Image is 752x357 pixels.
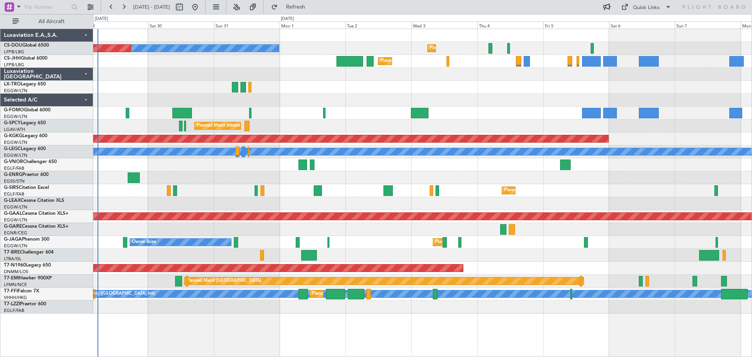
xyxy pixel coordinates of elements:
span: G-LEGC [4,147,21,151]
div: Fri 29 [82,22,148,29]
div: Planned Maint [GEOGRAPHIC_DATA] [186,275,261,287]
div: Planned Maint [GEOGRAPHIC_DATA] ([GEOGRAPHIC_DATA] Intl) [312,288,443,300]
a: G-VNORChallenger 650 [4,159,57,164]
a: T7-BREChallenger 604 [4,250,54,255]
a: EGGW/LTN [4,152,27,158]
a: EGLF/FAB [4,308,24,314]
a: EGGW/LTN [4,140,27,145]
div: Planned Maint [GEOGRAPHIC_DATA] ([GEOGRAPHIC_DATA]) [380,55,504,67]
span: CS-DOU [4,43,22,48]
span: G-FOMO [4,108,24,112]
a: DNMM/LOS [4,269,28,275]
a: EGGW/LTN [4,217,27,223]
a: G-ENRGPraetor 600 [4,172,49,177]
div: Sun 7 [675,22,741,29]
a: T7-LZZIPraetor 600 [4,302,46,306]
span: T7-FFI [4,289,18,294]
div: Sat 30 [148,22,214,29]
a: G-KGKGLegacy 600 [4,134,47,138]
span: T7-LZZI [4,302,20,306]
a: CS-DOUGlobal 6500 [4,43,49,48]
a: LFMN/NCE [4,282,27,288]
a: G-LEGCLegacy 600 [4,147,46,151]
a: EGGW/LTN [4,88,27,94]
a: EGLF/FAB [4,191,24,197]
a: T7-EMIHawker 900XP [4,276,52,281]
span: G-LEAX [4,198,21,203]
a: EGGW/LTN [4,243,27,249]
div: Fri 5 [543,22,609,29]
a: LX-TROLegacy 650 [4,82,46,87]
a: G-SIRSCitation Excel [4,185,49,190]
a: T7-N1960Legacy 650 [4,263,51,268]
div: Tue 2 [345,22,411,29]
a: CS-JHHGlobal 6000 [4,56,47,61]
a: T7-FFIFalcon 7X [4,289,39,294]
span: G-SPCY [4,121,21,125]
span: G-VNOR [4,159,23,164]
button: Refresh [268,1,315,13]
a: G-SPCYLegacy 650 [4,121,46,125]
a: EGGW/LTN [4,204,27,210]
a: EGGW/LTN [4,114,27,120]
a: LFPB/LBG [4,62,24,68]
div: Quick Links [633,4,660,12]
a: EGSS/STN [4,178,25,184]
div: Sat 6 [609,22,675,29]
div: Wed 3 [411,22,477,29]
span: [DATE] - [DATE] [133,4,170,11]
span: T7-EMI [4,276,19,281]
a: VHHH/HKG [4,295,27,301]
div: Planned Maint [GEOGRAPHIC_DATA] ([GEOGRAPHIC_DATA]) [504,185,627,196]
a: LGAV/ATH [4,127,25,132]
span: T7-N1960 [4,263,26,268]
a: EGLF/FAB [4,165,24,171]
div: Mon 1 [280,22,345,29]
a: EGNR/CEG [4,230,27,236]
span: G-JAGA [4,237,22,242]
div: Planned Maint Athens ([PERSON_NAME] Intl) [197,120,287,132]
span: LX-TRO [4,82,21,87]
span: G-GARE [4,224,22,229]
input: Trip Number [24,1,69,13]
a: LTBA/ISL [4,256,22,262]
span: CS-JHH [4,56,21,61]
a: LFPB/LBG [4,49,24,55]
div: [DATE] [95,16,108,22]
a: G-FOMOGlobal 6000 [4,108,51,112]
a: G-GARECessna Citation XLS+ [4,224,69,229]
div: [DATE] [281,16,294,22]
div: Planned Maint [GEOGRAPHIC_DATA] ([GEOGRAPHIC_DATA]) [430,42,553,54]
div: Planned Maint [GEOGRAPHIC_DATA] ([GEOGRAPHIC_DATA]) [435,236,559,248]
a: G-GAALCessna Citation XLS+ [4,211,69,216]
span: G-GAAL [4,211,22,216]
div: Thu 4 [477,22,543,29]
span: Refresh [279,4,312,10]
div: Owner Ibiza [132,236,156,248]
a: G-LEAXCessna Citation XLS [4,198,64,203]
span: T7-BRE [4,250,20,255]
span: G-ENRG [4,172,22,177]
div: Sun 31 [214,22,280,29]
button: Quick Links [617,1,675,13]
span: All Aircraft [20,19,83,24]
span: G-SIRS [4,185,19,190]
a: G-JAGAPhenom 300 [4,237,49,242]
span: G-KGKG [4,134,22,138]
button: All Aircraft [9,15,85,28]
